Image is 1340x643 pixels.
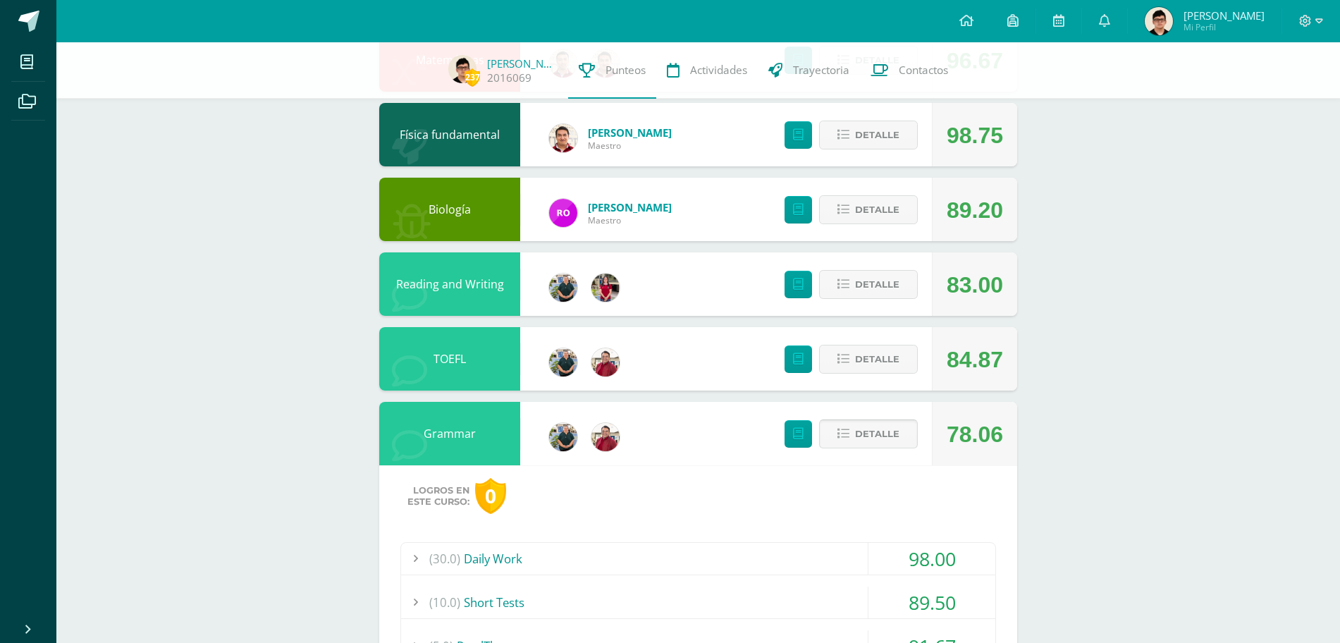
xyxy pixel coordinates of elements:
[819,345,918,374] button: Detalle
[947,104,1003,167] div: 98.75
[588,140,672,152] span: Maestro
[379,252,520,316] div: Reading and Writing
[947,178,1003,242] div: 89.20
[549,348,577,376] img: d3b263647c2d686994e508e2c9b90e59.png
[401,587,995,618] div: Short Tests
[855,197,899,223] span: Detalle
[549,274,577,302] img: d3b263647c2d686994e508e2c9b90e59.png
[793,63,849,78] span: Trayectoria
[819,420,918,448] button: Detalle
[819,270,918,299] button: Detalle
[606,63,646,78] span: Punteos
[588,200,672,214] a: [PERSON_NAME]
[690,63,747,78] span: Actividades
[487,71,531,85] a: 2016069
[855,122,899,148] span: Detalle
[549,124,577,152] img: 76b79572e868f347d82537b4f7bc2cf5.png
[868,543,995,575] div: 98.00
[855,421,899,447] span: Detalle
[868,587,995,618] div: 89.50
[429,587,460,618] span: (10.0)
[568,42,656,99] a: Punteos
[855,346,899,372] span: Detalle
[429,543,460,575] span: (30.0)
[379,327,520,391] div: TOEFL
[475,478,506,514] div: 0
[855,271,899,298] span: Detalle
[947,403,1003,466] div: 78.06
[487,56,558,71] a: [PERSON_NAME]
[758,42,860,99] a: Trayectoria
[947,253,1003,317] div: 83.00
[465,68,480,86] span: 237
[549,423,577,451] img: d3b263647c2d686994e508e2c9b90e59.png
[379,103,520,166] div: Física fundamental
[591,348,620,376] img: 4433c8ec4d0dcbe293dd19cfa8535420.png
[448,55,477,83] img: d8280628bdc6755ad7e85c61e1e4ed1d.png
[549,199,577,227] img: 08228f36aa425246ac1f75ab91e507c5.png
[1184,8,1265,23] span: [PERSON_NAME]
[591,423,620,451] img: 4433c8ec4d0dcbe293dd19cfa8535420.png
[591,274,620,302] img: ea60e6a584bd98fae00485d881ebfd6b.png
[401,543,995,575] div: Daily Work
[379,178,520,241] div: Biología
[588,214,672,226] span: Maestro
[899,63,948,78] span: Contactos
[860,42,959,99] a: Contactos
[1184,21,1265,33] span: Mi Perfil
[819,195,918,224] button: Detalle
[656,42,758,99] a: Actividades
[947,328,1003,391] div: 84.87
[588,125,672,140] a: [PERSON_NAME]
[819,121,918,149] button: Detalle
[1145,7,1173,35] img: d8280628bdc6755ad7e85c61e1e4ed1d.png
[379,402,520,465] div: Grammar
[407,485,469,508] span: Logros en este curso:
